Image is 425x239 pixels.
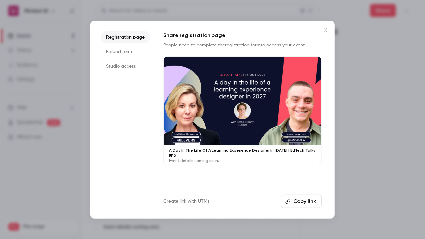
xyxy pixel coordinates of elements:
[163,42,322,48] p: People need to complete the to access your event
[101,60,150,72] li: Studio access
[225,43,261,47] a: registration form
[101,31,150,43] li: Registration page
[319,23,332,37] button: Close
[163,198,209,205] a: Create link with UTMs
[101,46,150,58] li: Embed form
[169,148,316,158] p: A Day In The Life Of A Learning Experience Designer In [DATE] | EdTech Talks EP2
[163,31,322,39] h1: Share registration page
[169,158,316,164] p: Event details coming soon.
[281,195,322,208] button: Copy link
[163,56,322,167] a: A Day In The Life Of A Learning Experience Designer In [DATE] | EdTech Talks EP2Event details com...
